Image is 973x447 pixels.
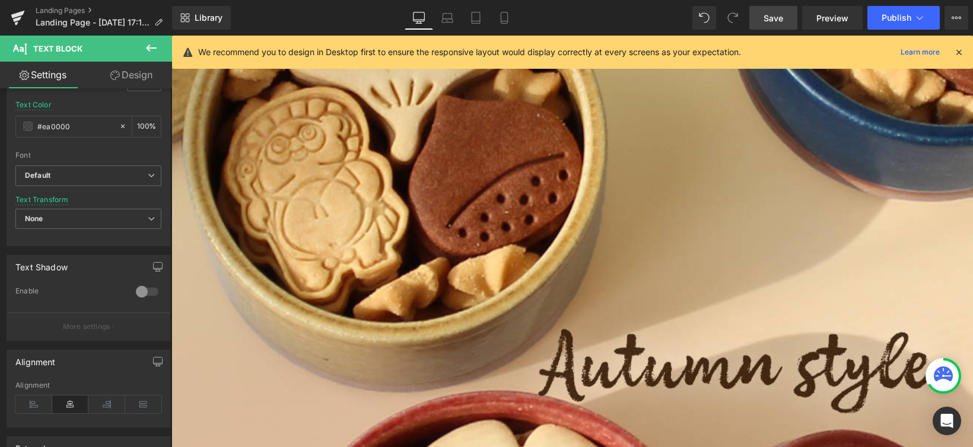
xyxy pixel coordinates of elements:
a: Tablet [462,6,490,30]
span: Library [195,12,222,23]
span: Publish [882,13,911,23]
div: Open Intercom Messenger [933,407,961,435]
a: Desktop [405,6,433,30]
p: We recommend you to design in Desktop first to ensure the responsive layout would display correct... [198,46,741,59]
button: Redo [721,6,745,30]
button: Undo [692,6,716,30]
a: New Library [172,6,231,30]
span: Preview [816,12,848,24]
b: None [25,214,43,223]
span: Save [764,12,783,24]
input: Color [37,120,113,133]
div: Enable [15,286,124,299]
a: Laptop [433,6,462,30]
a: Landing Pages [36,6,172,15]
div: Alignment [15,381,161,389]
a: Mobile [490,6,519,30]
a: Preview [802,6,863,30]
i: Default [25,171,50,181]
a: Learn more [896,45,945,59]
button: More [945,6,968,30]
a: Design [88,62,174,88]
button: More settings [7,312,170,340]
span: Text Block [33,44,82,53]
button: Publish [867,6,940,30]
div: Text Shadow [15,256,68,272]
p: More settings [63,321,110,332]
div: Font [15,151,161,159]
div: Text Color [15,101,52,109]
div: Text Transform [15,196,69,204]
div: Alignment [15,350,56,367]
div: % [132,116,161,137]
span: Landing Page - [DATE] 17:18:58 [36,18,150,27]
